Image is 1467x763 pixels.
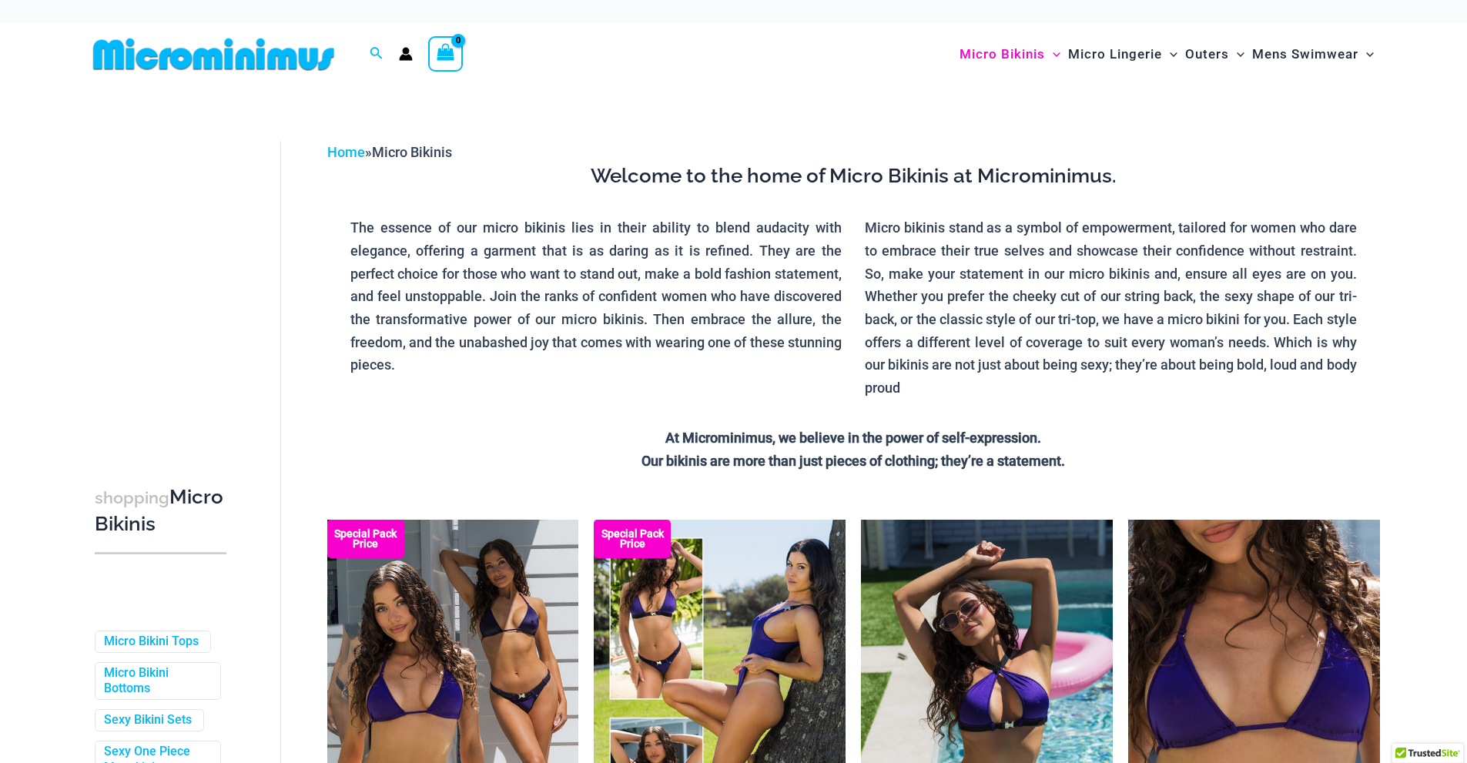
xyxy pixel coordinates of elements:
a: Search icon link [370,45,383,64]
strong: Our bikinis are more than just pieces of clothing; they’re a statement. [641,453,1065,469]
b: Special Pack Price [327,529,404,549]
b: Special Pack Price [594,529,671,549]
a: Account icon link [399,47,413,61]
span: » [327,144,452,160]
span: Menu Toggle [1358,35,1374,74]
a: Mens SwimwearMenu ToggleMenu Toggle [1248,31,1378,78]
a: Sexy Bikini Sets [104,712,192,728]
span: Menu Toggle [1229,35,1244,74]
a: Micro Bikini Bottoms [104,665,209,698]
p: Micro bikinis stand as a symbol of empowerment, tailored for women who dare to embrace their true... [865,216,1357,400]
a: Micro Bikini Tops [104,634,199,650]
span: Menu Toggle [1162,35,1177,74]
span: Micro Lingerie [1068,35,1162,74]
a: Micro LingerieMenu ToggleMenu Toggle [1064,31,1181,78]
span: Micro Bikinis [372,144,452,160]
a: Micro BikinisMenu ToggleMenu Toggle [956,31,1064,78]
strong: At Microminimus, we believe in the power of self-expression. [665,430,1041,446]
span: Outers [1185,35,1229,74]
span: shopping [95,488,169,507]
h3: Welcome to the home of Micro Bikinis at Microminimus. [339,163,1368,189]
nav: Site Navigation [953,28,1381,80]
a: OutersMenu ToggleMenu Toggle [1181,31,1248,78]
a: Home [327,144,365,160]
h3: Micro Bikinis [95,484,226,537]
a: View Shopping Cart, empty [428,36,464,72]
p: The essence of our micro bikinis lies in their ability to blend audacity with elegance, offering ... [350,216,842,376]
iframe: TrustedSite Certified [95,129,233,437]
span: Micro Bikinis [960,35,1045,74]
span: Menu Toggle [1045,35,1060,74]
span: Mens Swimwear [1252,35,1358,74]
img: MM SHOP LOGO FLAT [87,37,340,72]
